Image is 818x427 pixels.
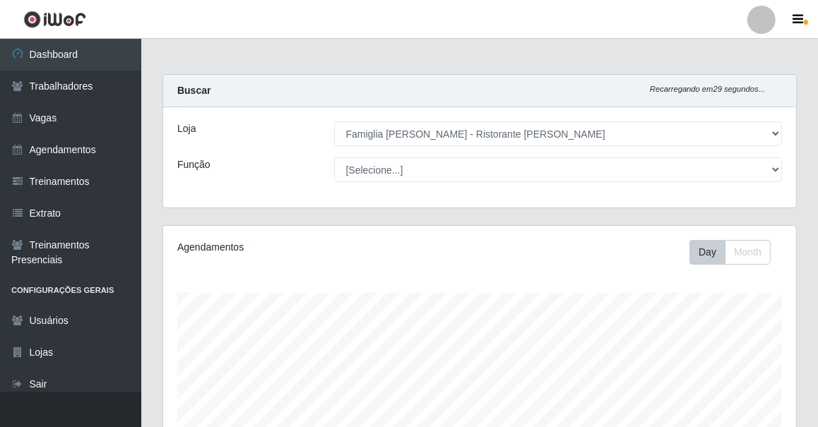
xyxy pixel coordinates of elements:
label: Função [177,157,211,172]
i: Recarregando em 29 segundos... [650,85,765,93]
button: Day [689,240,725,265]
label: Loja [177,121,196,136]
div: Toolbar with button groups [689,240,782,265]
div: First group [689,240,771,265]
div: Agendamentos [177,240,417,255]
strong: Buscar [177,85,211,96]
img: CoreUI Logo [23,11,86,28]
button: Month [725,240,771,265]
